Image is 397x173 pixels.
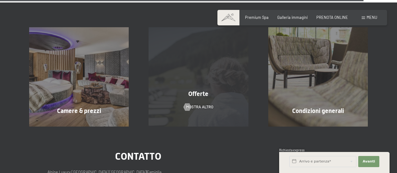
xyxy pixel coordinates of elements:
[358,156,379,167] button: Avanti
[57,107,101,115] span: Camere & prezzi
[363,159,375,164] span: Avanti
[367,15,377,20] span: Menu
[316,15,348,20] a: PRENOTA ONLINE
[115,150,161,162] span: Contatto
[186,104,213,110] span: mostra altro
[258,27,378,127] a: Vacanze in Trentino Alto Adige all'Hotel Schwarzenstein Condizioni generali
[188,90,208,97] span: Offerte
[279,148,305,152] span: Richiesta express
[139,27,258,127] a: Vacanze in Trentino Alto Adige all'Hotel Schwarzenstein Offerte mostra altro
[277,15,308,20] a: Galleria immagini
[292,107,344,115] span: Condizioni generali
[245,15,269,20] a: Premium Spa
[19,27,139,127] a: Vacanze in Trentino Alto Adige all'Hotel Schwarzenstein Camere & prezzi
